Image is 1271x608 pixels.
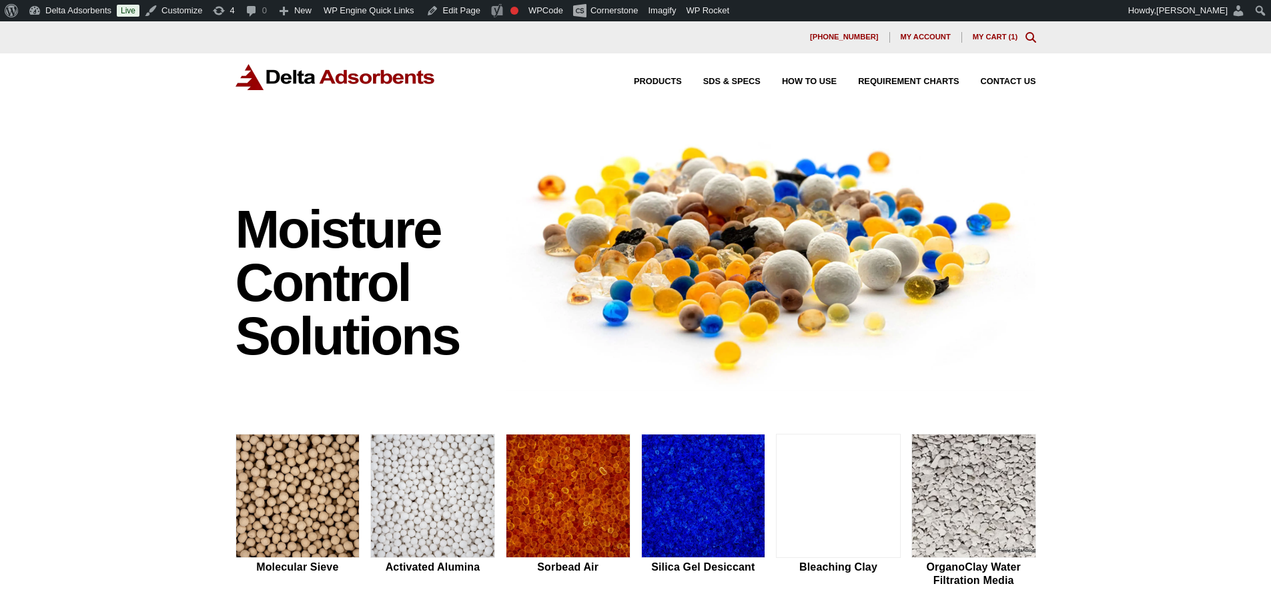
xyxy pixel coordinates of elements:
a: SDS & SPECS [682,77,761,86]
h2: Bleaching Clay [776,561,901,573]
h2: Silica Gel Desiccant [641,561,766,573]
a: Silica Gel Desiccant [641,434,766,589]
a: Molecular Sieve [236,434,360,589]
div: Focus keyphrase not set [510,7,518,15]
a: Requirement Charts [837,77,959,86]
a: Sorbead Air [506,434,630,589]
a: Bleaching Clay [776,434,901,589]
h2: Molecular Sieve [236,561,360,573]
h1: Moisture Control Solutions [236,203,493,363]
a: [PHONE_NUMBER] [799,32,890,43]
span: [PHONE_NUMBER] [810,33,879,41]
h2: OrganoClay Water Filtration Media [911,561,1036,586]
span: Contact Us [981,77,1036,86]
a: How to Use [761,77,837,86]
a: Live [117,5,139,17]
span: SDS & SPECS [703,77,761,86]
a: OrganoClay Water Filtration Media [911,434,1036,589]
a: Contact Us [959,77,1036,86]
img: Delta Adsorbents [236,64,436,90]
span: 1 [1011,33,1015,41]
h2: Sorbead Air [506,561,630,573]
a: Activated Alumina [370,434,495,589]
img: Image [506,122,1036,391]
a: Products [612,77,682,86]
span: [PERSON_NAME] [1156,5,1228,15]
span: Requirement Charts [858,77,959,86]
h2: Activated Alumina [370,561,495,573]
a: My Cart (1) [973,33,1018,41]
span: My account [901,33,951,41]
span: Products [634,77,682,86]
a: My account [890,32,962,43]
span: How to Use [782,77,837,86]
div: Toggle Modal Content [1025,32,1036,43]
